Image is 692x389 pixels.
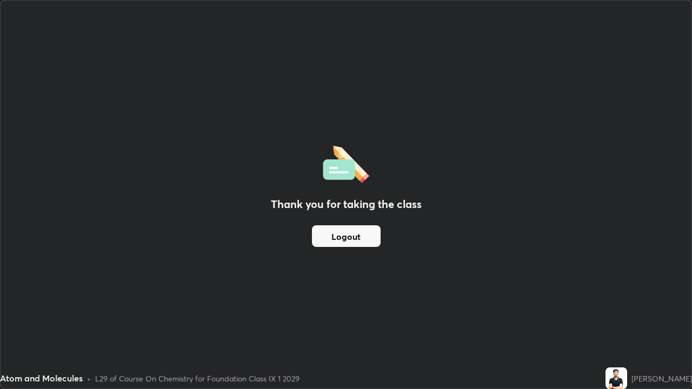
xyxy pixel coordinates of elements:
[605,367,627,389] img: 9b75b615fa134b8192f11aff96f13d3b.jpg
[271,196,422,212] h2: Thank you for taking the class
[631,373,692,384] div: [PERSON_NAME]
[95,373,300,384] div: L29 of Course On Chemistry for Foundation Class IX 1 2029
[323,142,369,183] img: offlineFeedback.1438e8b3.svg
[87,373,91,384] div: •
[312,225,381,247] button: Logout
